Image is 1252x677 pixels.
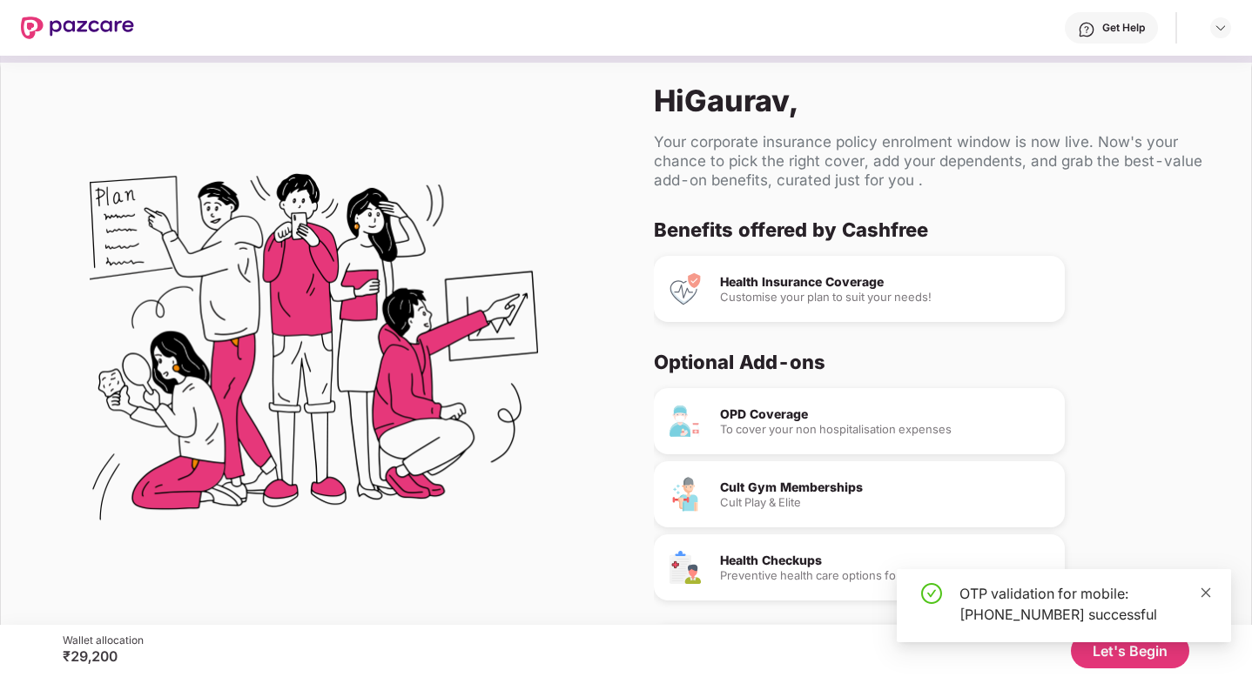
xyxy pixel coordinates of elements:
img: Flex Benefits Illustration [90,129,538,577]
div: OTP validation for mobile: [PHONE_NUMBER] successful [959,583,1210,625]
div: Wallet allocation [63,633,144,647]
img: svg+xml;base64,PHN2ZyBpZD0iRHJvcGRvd24tMzJ4MzIiIHhtbG5zPSJodHRwOi8vd3d3LnczLm9yZy8yMDAwL3N2ZyIgd2... [1214,21,1228,35]
img: Health Checkups [668,550,703,585]
div: Health Insurance Coverage [720,276,1051,288]
div: Cult Play & Elite [720,497,1051,508]
div: ₹29,200 [63,647,144,665]
img: Cult Gym Memberships [668,477,703,512]
div: Cult Gym Memberships [720,481,1051,493]
img: svg+xml;base64,PHN2ZyBpZD0iSGVscC0zMngzMiIgeG1sbnM9Imh0dHA6Ly93d3cudzMub3JnLzIwMDAvc3ZnIiB3aWR0aD... [1078,21,1095,38]
img: Health Insurance Coverage [668,271,703,306]
span: check-circle [921,583,942,604]
div: Health Checkups [720,554,1051,566]
img: OPD Coverage [668,404,703,439]
div: Optional Add-ons [654,350,1209,374]
div: OPD Coverage [720,408,1051,420]
div: Get Help [1102,21,1145,35]
div: To cover your non hospitalisation expenses [720,424,1051,435]
div: Benefits offered by Cashfree [654,218,1209,242]
div: Customise your plan to suit your needs! [720,292,1051,303]
div: Preventive health care options for you [720,570,1051,581]
div: Your corporate insurance policy enrolment window is now live. Now's your chance to pick the right... [654,132,1223,190]
div: Hi Gaurav , [654,83,1223,118]
img: New Pazcare Logo [21,17,134,39]
span: close [1200,587,1212,599]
